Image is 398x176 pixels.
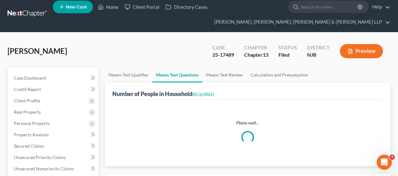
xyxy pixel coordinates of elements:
a: [PERSON_NAME], [PERSON_NAME], [PERSON_NAME] & [PERSON_NAME] LLP [211,16,390,28]
span: Case Dashboard [14,75,46,81]
div: 25-17489 [212,51,234,59]
div: Filed [278,51,297,59]
a: Case Dashboard [9,72,98,84]
span: 13 [263,52,268,58]
span: Property Analysis [14,132,49,137]
span: Unsecured Priority Claims [14,155,66,160]
span: New Case [66,5,87,9]
a: Means Test Qualifier [105,67,152,82]
span: Secured Claims [14,143,44,149]
span: [PERSON_NAME] [8,46,67,55]
span: Unsecured Nonpriority Claims [14,166,74,171]
a: Credit Report [9,84,98,95]
a: Client Portal [121,1,162,13]
span: Client Profile [14,98,40,103]
span: Credit Report [14,87,41,92]
span: Personal Property [14,121,50,126]
div: District [307,44,330,51]
a: Means Test Review [202,67,247,82]
a: Means Test Questions [152,67,202,82]
iframe: Intercom live chat [377,155,392,170]
div: Status [278,44,297,51]
input: Search by name... [301,1,358,13]
span: REQUIRED [192,92,214,97]
a: Calculation and Presumption [247,67,311,82]
a: Help [369,1,390,13]
p: Please wait... [117,120,378,126]
div: Case [212,44,234,51]
a: Unsecured Nonpriority Claims [9,163,98,174]
a: Directory Cases [162,1,210,13]
div: Chapter [244,51,268,59]
button: Preview [340,44,383,58]
a: Property Analysis [9,129,98,140]
a: Secured Claims [9,140,98,152]
div: Chapter [244,44,268,51]
span: Real Property [14,109,41,115]
span: 4 [390,155,395,160]
div: Number of People in Household [112,90,214,98]
div: NJB [307,51,330,59]
a: Unsecured Priority Claims [9,152,98,163]
a: Home [95,1,121,13]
